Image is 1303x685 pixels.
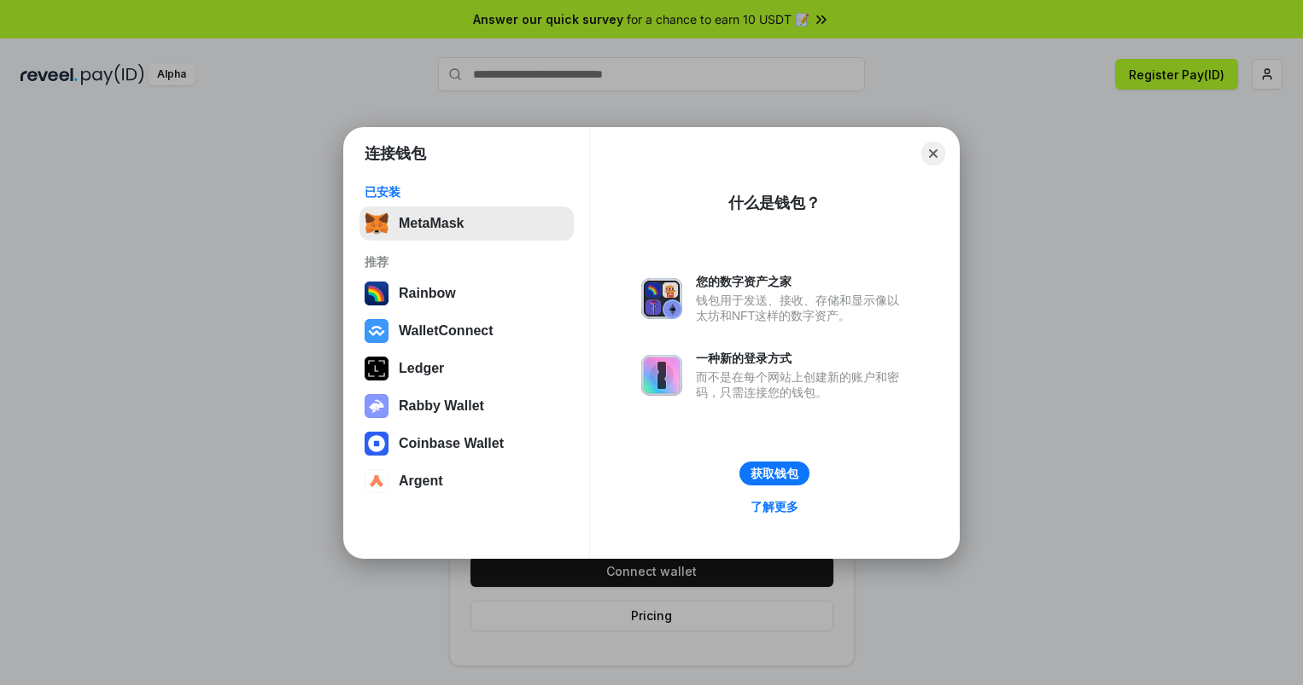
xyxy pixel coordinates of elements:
h1: 连接钱包 [365,143,426,164]
img: svg+xml,%3Csvg%20width%3D%22120%22%20height%3D%22120%22%20viewBox%3D%220%200%20120%20120%22%20fil... [365,282,389,305]
div: 什么是钱包？ [728,193,821,213]
button: MetaMask [359,206,574,241]
div: 而不是在每个网站上创建新的账户和密码，只需连接您的钱包。 [696,369,908,400]
button: Rabby Wallet [359,389,574,423]
button: 获取钱包 [739,462,809,485]
button: Rainbow [359,276,574,311]
button: Coinbase Wallet [359,427,574,461]
div: 钱包用于发送、接收、存储和显示像以太坊和NFT这样的数字资产。 [696,293,908,323]
div: Coinbase Wallet [399,436,504,451]
img: svg+xml,%3Csvg%20xmlns%3D%22http%3A%2F%2Fwww.w3.org%2F2000%2Fsvg%22%20fill%3D%22none%22%20viewBox... [641,278,682,319]
div: 您的数字资产之家 [696,274,908,289]
div: Rainbow [399,286,456,301]
div: Ledger [399,361,444,376]
button: Ledger [359,351,574,386]
img: svg+xml,%3Csvg%20xmlns%3D%22http%3A%2F%2Fwww.w3.org%2F2000%2Fsvg%22%20fill%3D%22none%22%20viewBox... [641,355,682,396]
div: MetaMask [399,216,464,231]
div: 了解更多 [751,499,798,514]
button: Argent [359,464,574,498]
img: svg+xml,%3Csvg%20fill%3D%22none%22%20height%3D%2233%22%20viewBox%3D%220%200%2035%2033%22%20width%... [365,212,389,235]
button: WalletConnect [359,314,574,348]
div: WalletConnect [399,323,494,339]
div: 已安装 [365,184,569,200]
img: svg+xml,%3Csvg%20width%3D%2228%22%20height%3D%2228%22%20viewBox%3D%220%200%2028%2028%22%20fill%3D... [365,432,389,456]
a: 了解更多 [740,496,809,518]
div: Rabby Wallet [399,398,484,414]
div: 获取钱包 [751,466,798,481]
div: Argent [399,473,443,489]
img: svg+xml,%3Csvg%20xmlns%3D%22http%3A%2F%2Fwww.w3.org%2F2000%2Fsvg%22%20fill%3D%22none%22%20viewBox... [365,394,389,418]
div: 一种新的登录方式 [696,351,908,366]
img: svg+xml,%3Csvg%20width%3D%2228%22%20height%3D%2228%22%20viewBox%3D%220%200%2028%2028%22%20fill%3D... [365,319,389,343]
div: 推荐 [365,254,569,270]
button: Close [921,142,945,165]
img: svg+xml,%3Csvg%20xmlns%3D%22http%3A%2F%2Fwww.w3.org%2F2000%2Fsvg%22%20width%3D%2228%22%20height%3... [365,357,389,380]
img: svg+xml,%3Csvg%20width%3D%2228%22%20height%3D%2228%22%20viewBox%3D%220%200%2028%2028%22%20fill%3D... [365,469,389,493]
